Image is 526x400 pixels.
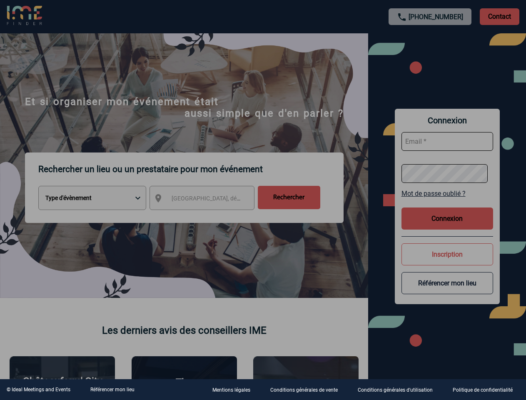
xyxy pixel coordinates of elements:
[212,387,250,393] p: Mentions légales
[351,386,446,394] a: Conditions générales d'utilisation
[270,387,338,393] p: Conditions générales de vente
[206,386,264,394] a: Mentions légales
[264,386,351,394] a: Conditions générales de vente
[90,387,135,392] a: Référencer mon lieu
[446,386,526,394] a: Politique de confidentialité
[7,387,70,392] div: © Ideal Meetings and Events
[453,387,513,393] p: Politique de confidentialité
[358,387,433,393] p: Conditions générales d'utilisation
